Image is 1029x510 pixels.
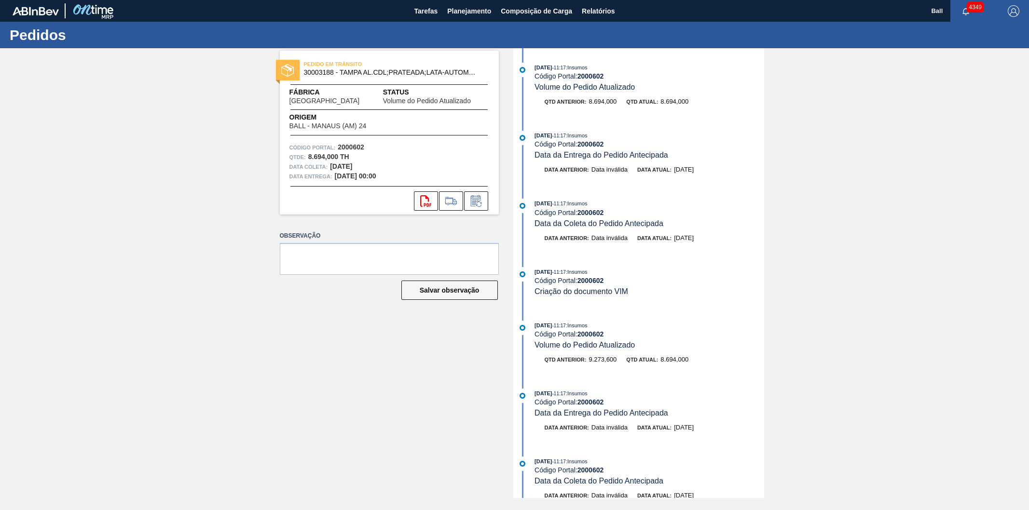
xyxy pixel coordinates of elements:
img: atual [520,461,525,467]
span: Volume do Pedido Atualizado [383,97,471,105]
span: [DATE] [674,424,694,431]
div: Código Portal: [535,277,764,284]
span: [DATE] [674,234,694,242]
span: : Insumos [566,458,588,464]
span: Qtde : [289,152,306,162]
span: : Insumos [566,65,588,70]
span: [DATE] [674,166,694,173]
span: : Insumos [566,201,588,206]
span: Data atual: [637,167,672,173]
div: Código Portal: [535,398,764,406]
img: atual [520,271,525,277]
span: Volume do Pedido Atualizado [535,83,635,91]
span: : Insumos [566,390,588,396]
span: Data inválida [591,424,628,431]
strong: 8.694,000 TH [308,153,349,161]
span: - 11:17 [552,133,566,138]
strong: [DATE] 00:00 [335,172,376,180]
span: Qtd anterior: [545,357,587,362]
h1: Pedidos [10,29,181,40]
span: 8.694,000 [589,98,617,105]
div: Código Portal: [535,466,764,474]
span: 4349 [967,2,984,13]
div: Abrir arquivo PDF [414,191,438,211]
strong: 2000602 [577,466,604,474]
span: Origem [289,112,394,122]
strong: 2000602 [577,72,604,80]
span: Qtd anterior: [545,99,587,105]
span: Relatórios [582,5,615,17]
span: Data atual: [637,425,672,430]
span: Código Portal: [289,143,336,152]
strong: 2000602 [577,330,604,338]
span: Fábrica [289,87,383,97]
span: 8.694,000 [660,98,688,105]
span: Composição de Carga [501,5,572,17]
span: 30003188 - TAMPA AL.CDL;PRATEADA;LATA-AUTOMATICA; [304,69,479,76]
strong: 2000602 [577,140,604,148]
span: BALL - MANAUS (AM) 24 [289,122,367,130]
img: atual [520,393,525,399]
div: Código Portal: [535,72,764,80]
img: atual [520,135,525,141]
span: Data coleta: [289,162,328,172]
span: - 11:17 [552,201,566,206]
span: [GEOGRAPHIC_DATA] [289,97,360,105]
div: Informar alteração no pedido [464,191,488,211]
img: status [281,64,294,77]
span: Planejamento [447,5,491,17]
span: [DATE] [535,390,552,396]
div: Código Portal: [535,330,764,338]
span: Status [383,87,489,97]
img: Logout [1008,5,1019,17]
span: Qtd atual: [626,99,658,105]
strong: 2000602 [577,398,604,406]
span: 9.273,600 [589,356,617,363]
span: : Insumos [566,269,588,275]
strong: [DATE] [330,162,352,170]
span: [DATE] [535,201,552,206]
span: Data atual: [637,235,672,241]
span: [DATE] [535,269,552,275]
span: Data anterior: [545,235,589,241]
span: - 11:17 [552,65,566,70]
span: - 11:17 [552,459,566,464]
span: [DATE] [535,65,552,70]
span: Data anterior: [545,493,589,498]
span: : Insumos [566,133,588,138]
div: Ir para Composição de Carga [439,191,463,211]
span: Data anterior: [545,425,589,430]
strong: 2000602 [338,143,364,151]
span: PEDIDO EM TRÂNSITO [304,59,439,69]
span: - 11:17 [552,269,566,275]
span: Data inválida [591,234,628,242]
img: atual [520,325,525,331]
span: [DATE] [535,133,552,138]
span: Data inválida [591,492,628,499]
img: TNhmsLtSVTkK8tSr43FrP2fwEKptu5GPRR3wAAAABJRU5ErkJggg== [13,7,59,15]
span: - 11:17 [552,391,566,396]
strong: 2000602 [577,277,604,284]
span: Data entrega: [289,172,332,181]
span: Tarefas [414,5,438,17]
button: Salvar observação [401,281,498,300]
span: Data da Coleta do Pedido Antecipada [535,477,663,485]
span: Data anterior: [545,167,589,173]
img: atual [520,67,525,73]
span: Data atual: [637,493,672,498]
span: Data inválida [591,166,628,173]
span: Data da Entrega do Pedido Antecipada [535,409,668,417]
button: Notificações [950,4,981,18]
label: Observação [280,229,499,243]
span: Qtd atual: [626,357,658,362]
span: Data da Entrega do Pedido Antecipada [535,151,668,159]
strong: 2000602 [577,209,604,216]
span: [DATE] [535,322,552,328]
span: Data da Coleta do Pedido Antecipada [535,219,663,228]
span: 8.694,000 [660,356,688,363]
span: - 11:17 [552,323,566,328]
span: : Insumos [566,322,588,328]
span: Volume do Pedido Atualizado [535,341,635,349]
div: Código Portal: [535,209,764,216]
span: [DATE] [674,492,694,499]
